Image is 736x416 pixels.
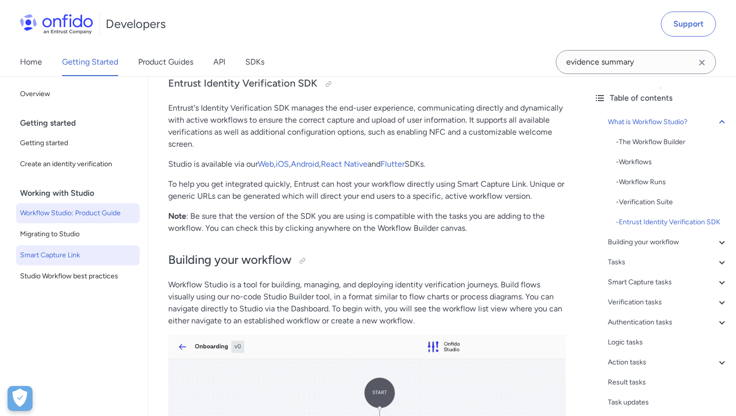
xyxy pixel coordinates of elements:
p: Studio is available via our , , , and SDKs. [168,158,566,170]
a: Home [20,48,42,76]
a: Flutter [381,159,405,169]
a: -Workflows [616,156,728,168]
p: To help you get integrated quickly, Entrust can host your workflow directly using Smart Capture L... [168,178,566,202]
div: Working with Studio [20,183,144,203]
a: API [213,48,225,76]
a: Product Guides [138,48,193,76]
a: Tasks [608,256,728,268]
div: - The Workflow Builder [616,136,728,148]
a: Support [661,12,716,37]
strong: Note [168,211,186,221]
a: Getting started [16,133,140,153]
span: Studio Workflow best practices [20,270,136,282]
h1: Developers [106,16,166,32]
span: Smart Capture Link [20,249,136,261]
a: Building your workflow [608,236,728,248]
a: Task updates [608,396,728,408]
span: Workflow Studio: Product Guide [20,207,136,219]
a: Authentication tasks [608,316,728,328]
input: Onfido search input field [556,50,716,74]
a: -Workflow Runs [616,176,728,188]
a: What is Workflow Studio? [608,116,728,128]
a: -The Workflow Builder [616,136,728,148]
a: Result tasks [608,376,728,388]
a: Logic tasks [608,336,728,348]
a: SDKs [245,48,264,76]
a: Create an identity verification [16,154,140,174]
div: - Verification Suite [616,196,728,208]
a: -Verification Suite [616,196,728,208]
h3: Entrust Identity Verification SDK [168,76,566,92]
a: Overview [16,84,140,104]
span: Migrating to Studio [20,228,136,240]
svg: Clear search field button [696,57,708,69]
span: Overview [20,88,136,100]
div: Table of contents [594,92,728,104]
span: Getting started [20,137,136,149]
p: Entrust's Identity Verification SDK manages the end-user experience, communicating directly and d... [168,102,566,150]
img: Onfido Logo [20,14,93,34]
a: Studio Workflow best practices [16,266,140,286]
a: Verification tasks [608,296,728,308]
a: Smart Capture tasks [608,276,728,288]
a: Getting Started [62,48,118,76]
div: Getting started [20,113,144,133]
a: Web [258,159,274,169]
h2: Building your workflow [168,252,566,269]
div: - Workflows [616,156,728,168]
button: Open Preferences [8,386,33,411]
a: Action tasks [608,356,728,368]
a: Smart Capture Link [16,245,140,265]
a: React Native [321,159,367,169]
div: Cookie Preferences [8,386,33,411]
p: Workflow Studio is a tool for building, managing, and deploying identity verification journeys. B... [168,279,566,327]
p: : Be sure that the version of the SDK you are using is compatible with the tasks you are adding t... [168,210,566,234]
a: iOS [276,159,289,169]
a: -Entrust Identity Verification SDK [616,216,728,228]
span: Create an identity verification [20,158,136,170]
a: Migrating to Studio [16,224,140,244]
a: Workflow Studio: Product Guide [16,203,140,223]
div: - Entrust Identity Verification SDK [616,216,728,228]
div: - Workflow Runs [616,176,728,188]
a: Android [291,159,319,169]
